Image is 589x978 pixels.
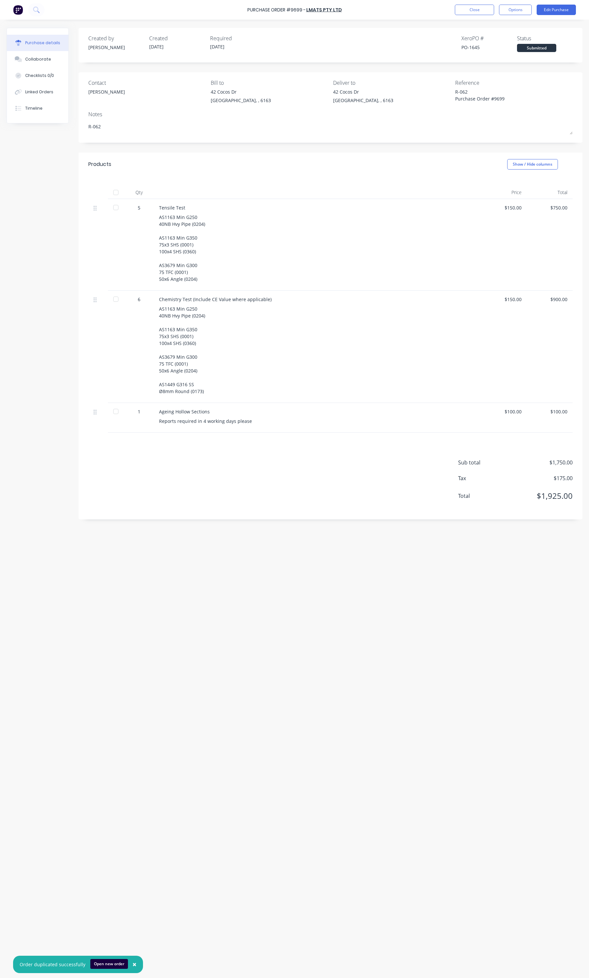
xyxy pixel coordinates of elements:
div: Deliver to [333,79,451,87]
img: Factory [13,5,23,15]
div: Created by [88,34,144,42]
div: 42 Cocos Dr [333,88,393,95]
div: $750.00 [532,204,567,211]
span: Tax [458,474,507,482]
div: Tensile Test [159,204,476,211]
div: 5 [130,204,149,211]
div: Products [88,160,111,168]
div: Checklists 0/0 [25,73,54,79]
div: Reports required in 4 working days please [159,418,476,425]
div: Total [527,186,573,199]
div: Order duplicated successfully [20,961,85,968]
div: 1 [130,408,149,415]
button: Timeline [7,100,68,117]
button: Purchase details [7,35,68,51]
button: Close [455,5,494,15]
textarea: R-062 [88,120,573,135]
span: Sub total [458,459,507,466]
div: 42 Cocos Dr [211,88,271,95]
button: Show / Hide columns [507,159,558,170]
button: Close [126,957,143,972]
div: Purchase Order #9699 - [247,7,306,13]
div: [PERSON_NAME] [88,44,144,51]
div: $100.00 [486,408,522,415]
textarea: R-062 Purchase Order #9699 [455,88,537,103]
div: Contact [88,79,206,87]
div: $100.00 [532,408,567,415]
span: $175.00 [507,474,573,482]
div: Bill to [211,79,328,87]
button: Open new order [90,959,128,969]
div: Submitted [517,44,556,52]
button: Options [499,5,532,15]
div: AS1163 Min G250 40NB Hvy Pipe (0204) AS1163 Min G350 75x3 SHS (0001) 100x4 SHS (0360) AS3679 Min ... [159,214,476,282]
div: Required [210,34,266,42]
div: Purchase details [25,40,60,46]
div: Collaborate [25,56,51,62]
div: AS1163 Min G250 40NB Hvy Pipe (0204) AS1163 Min G350 75x3 SHS (0001) 100x4 SHS (0360) AS3679 Min ... [159,305,476,395]
span: $1,750.00 [507,459,573,466]
div: Linked Orders [25,89,53,95]
div: $150.00 [486,204,522,211]
div: PO-1645 [461,44,517,51]
div: [GEOGRAPHIC_DATA], , 6163 [333,97,393,104]
div: [GEOGRAPHIC_DATA], , 6163 [211,97,271,104]
button: Checklists 0/0 [7,67,68,84]
button: Linked Orders [7,84,68,100]
div: Created [149,34,205,42]
div: Price [481,186,527,199]
button: Collaborate [7,51,68,67]
div: $150.00 [486,296,522,303]
div: Qty [124,186,154,199]
div: Chemistry Test (Include CE Value where applicable) [159,296,476,303]
div: Ageing Hollow Sections [159,408,476,415]
div: $900.00 [532,296,567,303]
div: Xero PO # [461,34,517,42]
div: [PERSON_NAME] [88,88,125,95]
span: $1,925.00 [507,490,573,502]
div: Timeline [25,105,43,111]
a: LMATS PTY LTD [306,7,342,13]
span: × [133,960,136,969]
div: Reference [455,79,573,87]
span: Total [458,492,507,500]
div: Notes [88,110,573,118]
button: Edit Purchase [537,5,576,15]
div: Status [517,34,573,42]
div: 6 [130,296,149,303]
